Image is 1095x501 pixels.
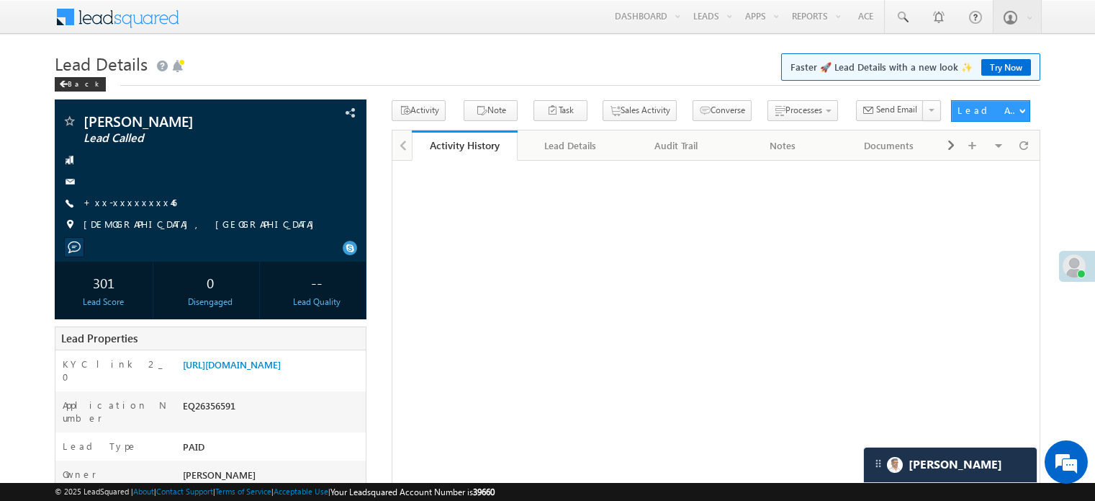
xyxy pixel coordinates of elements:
[423,138,507,152] div: Activity History
[165,269,256,296] div: 0
[863,447,1037,483] div: carter-dragCarter[PERSON_NAME]
[63,358,168,383] label: KYC link 2_0
[790,60,1031,74] span: Faster 🚀 Lead Details with a new look ✨
[887,457,903,473] img: Carter
[873,458,884,469] img: carter-drag
[84,218,321,232] span: [DEMOGRAPHIC_DATA], [GEOGRAPHIC_DATA]
[55,76,113,89] a: Back
[742,137,823,154] div: Notes
[848,137,929,154] div: Documents
[179,399,366,419] div: EQ26356591
[55,52,148,75] span: Lead Details
[183,469,256,481] span: [PERSON_NAME]
[58,296,149,309] div: Lead Score
[533,100,587,121] button: Task
[730,130,836,161] a: Notes
[133,487,154,496] a: About
[603,100,677,121] button: Sales Activity
[951,100,1030,122] button: Lead Actions
[767,100,838,121] button: Processes
[271,269,362,296] div: --
[518,130,623,161] a: Lead Details
[215,487,271,496] a: Terms of Service
[274,487,328,496] a: Acceptable Use
[624,130,730,161] a: Audit Trail
[179,440,366,460] div: PAID
[981,59,1031,76] a: Try Now
[330,487,495,497] span: Your Leadsquared Account Number is
[58,269,149,296] div: 301
[693,100,752,121] button: Converse
[957,104,1019,117] div: Lead Actions
[876,103,917,116] span: Send Email
[909,458,1002,471] span: Carter
[464,100,518,121] button: Note
[63,468,96,481] label: Owner
[392,100,446,121] button: Activity
[63,399,168,425] label: Application Number
[636,137,717,154] div: Audit Trail
[84,131,276,146] span: Lead Called
[473,487,495,497] span: 39660
[61,331,138,345] span: Lead Properties
[55,485,495,499] span: © 2025 LeadSquared | | | | |
[856,100,924,121] button: Send Email
[84,196,176,208] a: +xx-xxxxxxxx46
[785,105,822,115] span: Processes
[412,130,518,161] a: Activity History
[183,358,281,371] a: [URL][DOMAIN_NAME]
[837,130,942,161] a: Documents
[156,487,213,496] a: Contact Support
[165,296,256,309] div: Disengaged
[55,77,106,92] div: Back
[84,114,276,128] span: [PERSON_NAME]
[529,137,610,154] div: Lead Details
[271,296,362,309] div: Lead Quality
[63,440,138,453] label: Lead Type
